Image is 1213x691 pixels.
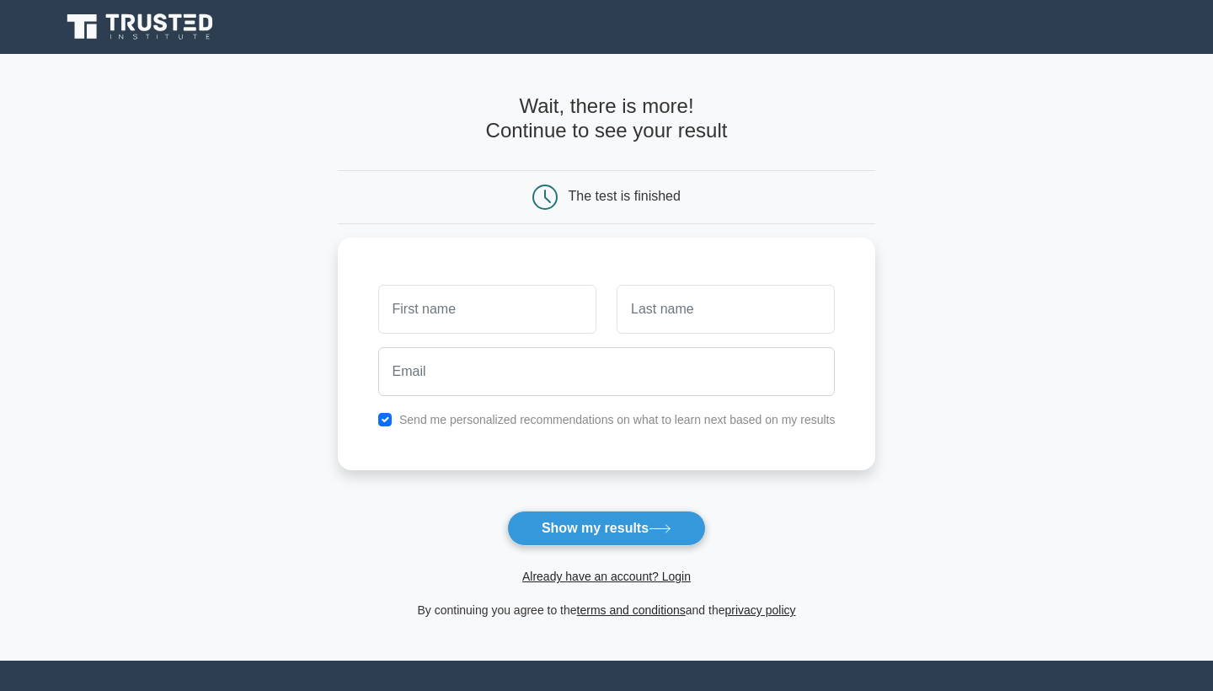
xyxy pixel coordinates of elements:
h4: Wait, there is more! Continue to see your result [338,94,876,143]
button: Show my results [507,511,706,546]
label: Send me personalized recommendations on what to learn next based on my results [399,413,836,426]
input: First name [378,285,596,334]
div: By continuing you agree to the and the [328,600,886,620]
a: Already have an account? Login [522,570,691,583]
div: The test is finished [569,189,681,203]
a: terms and conditions [577,603,686,617]
input: Email [378,347,836,396]
input: Last name [617,285,835,334]
a: privacy policy [725,603,796,617]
